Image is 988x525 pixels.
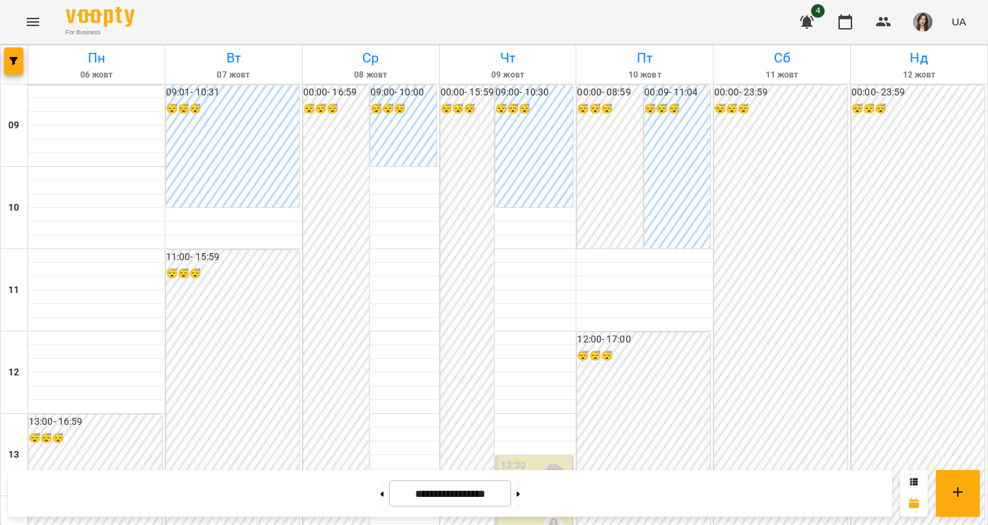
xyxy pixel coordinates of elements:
h6: Пн [30,47,163,69]
h6: 😴😴😴 [303,102,369,117]
h6: 11:00 - 15:59 [166,250,299,265]
h6: 00:09 - 11:04 [644,85,710,100]
h6: 12 жовт [853,69,985,82]
h6: 10 [8,200,19,215]
h6: 😴😴😴 [644,102,710,117]
h6: Чт [442,47,574,69]
h6: 00:00 - 23:59 [714,85,847,100]
h6: Нд [853,47,985,69]
h6: 13:00 - 16:59 [29,415,162,430]
h6: 11 жовт [716,69,848,82]
h6: Вт [167,47,300,69]
h6: 😴😴😴 [440,102,494,117]
button: UA [946,9,972,34]
h6: 08 жовт [305,69,437,82]
h6: 😴😴😴 [851,102,985,117]
button: Menu [16,5,49,38]
h6: Ср [305,47,437,69]
h6: 09 [8,118,19,133]
img: Voopty Logo [66,7,134,27]
label: 13:30 [501,458,526,474]
h6: 😴😴😴 [166,266,299,281]
h6: 00:00 - 15:59 [440,85,494,100]
h6: 12 [8,365,19,380]
h6: 10 жовт [578,69,711,82]
span: For Business [66,28,134,37]
img: b4b2e5f79f680e558d085f26e0f4a95b.jpg [913,12,932,32]
span: 4 [811,4,825,18]
h6: 09:00 - 10:30 [495,85,574,100]
h6: 11 [8,283,19,298]
h6: 😴😴😴 [577,349,710,364]
h6: 12:00 - 17:00 [577,332,710,347]
h6: 09 жовт [442,69,574,82]
h6: 😴😴😴 [714,102,847,117]
h6: 😴😴😴 [166,102,299,117]
h6: 13 [8,447,19,463]
h6: 00:00 - 16:59 [303,85,369,100]
h6: 09:01 - 10:31 [166,85,299,100]
h6: 😴😴😴 [29,431,162,446]
h6: 07 жовт [167,69,300,82]
h6: 😴😴😴 [577,102,643,117]
h6: 😴😴😴 [370,102,436,117]
h6: 09:00 - 10:00 [370,85,436,100]
span: UA [952,14,966,29]
h6: 00:00 - 23:59 [851,85,985,100]
h6: 😴😴😴 [495,102,574,117]
h6: 06 жовт [30,69,163,82]
h6: Сб [716,47,848,69]
h6: Пт [578,47,711,69]
h6: 00:00 - 08:59 [577,85,643,100]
